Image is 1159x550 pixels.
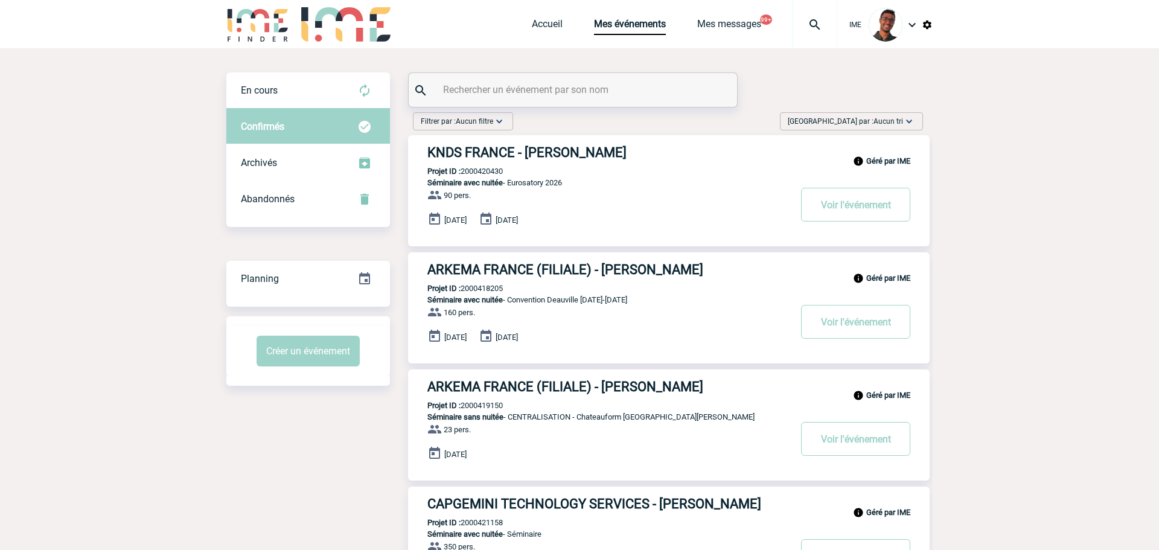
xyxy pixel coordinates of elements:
[427,145,790,160] h3: KNDS FRANCE - [PERSON_NAME]
[440,81,709,98] input: Rechercher un événement par son nom
[427,262,790,277] h3: ARKEMA FRANCE (FILIALE) - [PERSON_NAME]
[408,412,790,421] p: - CENTRALISATION - Chateauform [GEOGRAPHIC_DATA][PERSON_NAME]
[444,333,467,342] span: [DATE]
[241,273,279,284] span: Planning
[493,115,505,127] img: baseline_expand_more_white_24dp-b.png
[408,401,503,410] p: 2000419150
[849,21,861,29] span: IME
[444,216,467,225] span: [DATE]
[408,145,930,160] a: KNDS FRANCE - [PERSON_NAME]
[427,379,790,394] h3: ARKEMA FRANCE (FILIALE) - [PERSON_NAME]
[408,284,503,293] p: 2000418205
[866,508,910,517] b: Géré par IME
[427,401,461,410] b: Projet ID :
[760,14,772,25] button: 99+
[408,262,930,277] a: ARKEMA FRANCE (FILIALE) - [PERSON_NAME]
[496,216,518,225] span: [DATE]
[226,260,390,296] a: Planning
[241,121,284,132] span: Confirmés
[408,178,790,187] p: - Eurosatory 2026
[257,336,360,366] button: Créer un événement
[788,115,903,127] span: [GEOGRAPHIC_DATA] par :
[853,390,864,401] img: info_black_24dp.svg
[866,273,910,283] b: Géré par IME
[444,450,467,459] span: [DATE]
[427,284,461,293] b: Projet ID :
[226,145,390,181] div: Retrouvez ici tous les événements que vous avez décidé d'archiver
[594,18,666,35] a: Mes événements
[427,295,503,304] span: Séminaire avec nuitée
[427,412,503,421] span: Séminaire sans nuitée
[532,18,563,35] a: Accueil
[427,167,461,176] b: Projet ID :
[408,496,930,511] a: CAPGEMINI TECHNOLOGY SERVICES - [PERSON_NAME]
[226,261,390,297] div: Retrouvez ici tous vos événements organisés par date et état d'avancement
[408,295,790,304] p: - Convention Deauville [DATE]-[DATE]
[427,496,790,511] h3: CAPGEMINI TECHNOLOGY SERVICES - [PERSON_NAME]
[408,379,930,394] a: ARKEMA FRANCE (FILIALE) - [PERSON_NAME]
[801,188,910,222] button: Voir l'événement
[903,115,915,127] img: baseline_expand_more_white_24dp-b.png
[427,518,461,527] b: Projet ID :
[801,422,910,456] button: Voir l'événement
[873,117,903,126] span: Aucun tri
[444,308,475,317] span: 160 pers.
[408,529,790,539] p: - Séminaire
[853,273,864,284] img: info_black_24dp.svg
[853,507,864,518] img: info_black_24dp.svg
[853,156,864,167] img: info_black_24dp.svg
[444,425,471,434] span: 23 pers.
[444,191,471,200] span: 90 pers.
[866,391,910,400] b: Géré par IME
[226,72,390,109] div: Retrouvez ici tous vos évènements avant confirmation
[456,117,493,126] span: Aucun filtre
[866,156,910,165] b: Géré par IME
[869,8,902,42] img: 124970-0.jpg
[408,167,503,176] p: 2000420430
[241,193,295,205] span: Abandonnés
[697,18,761,35] a: Mes messages
[226,7,289,42] img: IME-Finder
[427,529,503,539] span: Séminaire avec nuitée
[427,178,503,187] span: Séminaire avec nuitée
[226,181,390,217] div: Retrouvez ici tous vos événements annulés
[408,518,503,527] p: 2000421158
[421,115,493,127] span: Filtrer par :
[241,157,277,168] span: Archivés
[496,333,518,342] span: [DATE]
[801,305,910,339] button: Voir l'événement
[241,85,278,96] span: En cours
